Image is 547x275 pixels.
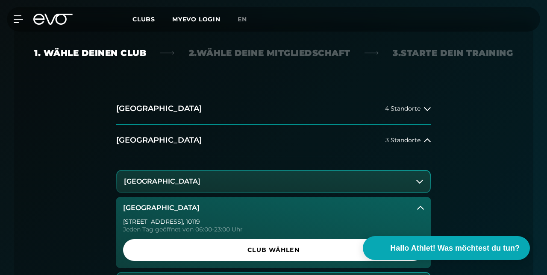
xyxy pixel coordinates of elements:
div: 3. Starte dein Training [393,47,513,59]
span: 3 Standorte [385,137,421,143]
a: Club wählen [123,239,424,261]
button: [GEOGRAPHIC_DATA]3 Standorte [116,125,431,156]
button: [GEOGRAPHIC_DATA] [116,197,431,219]
span: Club wählen [133,246,414,255]
h3: [GEOGRAPHIC_DATA] [124,178,200,185]
span: 4 Standorte [385,105,421,112]
div: 1. Wähle deinen Club [34,47,146,59]
a: Clubs [132,15,172,23]
div: 2. Wähle deine Mitgliedschaft [189,47,350,59]
h2: [GEOGRAPHIC_DATA] [116,103,202,114]
a: en [238,15,257,24]
h3: [GEOGRAPHIC_DATA] [123,204,200,212]
button: Hallo Athlet! Was möchtest du tun? [363,236,530,260]
div: [STREET_ADDRESS] , 10119 [123,219,424,225]
h2: [GEOGRAPHIC_DATA] [116,135,202,146]
a: MYEVO LOGIN [172,15,221,23]
span: Hallo Athlet! Was möchtest du tun? [390,243,520,254]
div: Jeden Tag geöffnet von 06:00-23:00 Uhr [123,226,424,232]
span: Clubs [132,15,155,23]
button: [GEOGRAPHIC_DATA]4 Standorte [116,93,431,125]
button: [GEOGRAPHIC_DATA] [117,171,430,192]
span: en [238,15,247,23]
